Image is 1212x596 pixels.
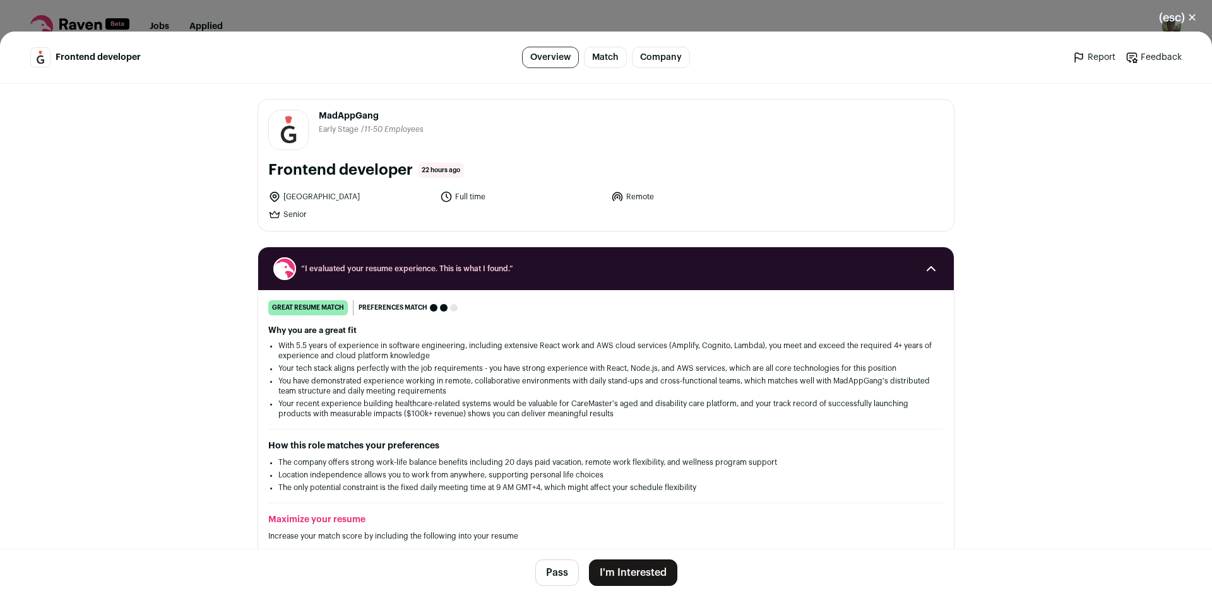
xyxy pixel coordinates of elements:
[584,47,627,68] a: Match
[278,482,934,493] li: The only potential constraint is the fixed daily meeting time at 9 AM GMT+4, which might affect y...
[1072,51,1115,64] a: Report
[589,559,677,586] button: I'm Interested
[319,125,361,134] li: Early Stage
[268,440,944,452] h2: How this role matches your preferences
[278,470,934,480] li: Location independence allows you to work from anywhere, supporting personal life choices
[359,301,427,314] span: Preferences match
[278,341,934,361] li: With 5.5 years of experience in software engineering, including extensive React work and AWS clou...
[268,325,944,336] h2: Why you are a great fit
[418,163,464,178] span: 22 hours ago
[268,513,944,526] h2: Maximize your resume
[632,47,690,68] a: Company
[268,190,432,203] li: [GEOGRAPHIC_DATA]
[268,300,348,315] div: great resume match
[278,376,934,396] li: You have demonstrated experience working in remote, collaborative environments with daily stand-u...
[269,110,308,149] img: 3df56b0ec1ba70be1e358b6e3b4f276be1ac9f148783f8064452fd503be3e3f3.jpg
[319,110,424,122] span: MadAppGang
[56,51,141,64] span: Frontend developer
[535,559,579,586] button: Pass
[522,47,579,68] a: Overview
[440,190,604,203] li: Full time
[268,531,944,541] p: Increase your match score by including the following into your resume
[1144,4,1212,32] button: Close modal
[268,160,413,180] h1: Frontend developer
[361,125,424,134] li: /
[278,457,934,467] li: The company offers strong work-life balance benefits including 20 days paid vacation, remote work...
[278,363,934,373] li: Your tech stack aligns perfectly with the job requirements - you have strong experience with Reac...
[31,48,50,67] img: 3df56b0ec1ba70be1e358b6e3b4f276be1ac9f148783f8064452fd503be3e3f3.jpg
[278,399,934,419] li: Your recent experience building healthcare-related systems would be valuable for CareMaster's age...
[1126,51,1182,64] a: Feedback
[268,208,432,221] li: Senior
[611,190,775,203] li: Remote
[301,264,911,274] span: “I evaluated your resume experience. This is what I found.”
[364,126,424,133] span: 11-50 Employees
